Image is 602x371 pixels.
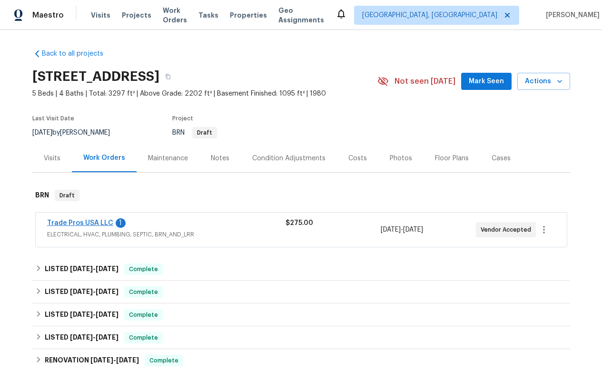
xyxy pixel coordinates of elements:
span: - [70,288,118,295]
span: $275.00 [286,220,313,226]
span: Vendor Accepted [481,225,535,234]
a: Trade Pros USA LLC [47,220,113,226]
div: 1 [116,218,126,228]
span: [DATE] [116,357,139,363]
span: [DATE] [96,311,118,318]
span: - [70,265,118,272]
span: Complete [146,356,182,365]
div: Maintenance [148,154,188,163]
h6: LISTED [45,286,118,298]
span: [DATE] [381,226,401,233]
h6: BRN [35,190,49,201]
span: Work Orders [163,6,187,25]
span: Actions [525,76,563,88]
h6: LISTED [45,264,118,275]
span: [DATE] [90,357,113,363]
span: [DATE] [96,334,118,341]
div: LISTED [DATE]-[DATE]Complete [32,258,570,281]
button: Mark Seen [461,73,512,90]
button: Copy Address [159,68,177,85]
span: Visits [91,10,110,20]
span: Complete [125,333,162,342]
span: [DATE] [403,226,423,233]
div: Condition Adjustments [252,154,326,163]
button: Actions [517,73,570,90]
span: Properties [230,10,267,20]
span: [DATE] [70,311,93,318]
span: Mark Seen [469,76,504,88]
span: Draft [56,191,79,200]
div: Visits [44,154,60,163]
span: [DATE] [96,288,118,295]
h2: [STREET_ADDRESS] [32,72,159,81]
span: 5 Beds | 4 Baths | Total: 3297 ft² | Above Grade: 2202 ft² | Basement Finished: 1095 ft² | 1980 [32,89,377,98]
h6: RENOVATION [45,355,139,366]
h6: LISTED [45,332,118,343]
span: [DATE] [32,129,52,136]
span: Geo Assignments [278,6,324,25]
span: Complete [125,264,162,274]
span: Tasks [198,12,218,19]
div: Notes [211,154,229,163]
span: [DATE] [96,265,118,272]
span: Maestro [32,10,64,20]
span: [DATE] [70,334,93,341]
span: [DATE] [70,288,93,295]
span: Projects [122,10,151,20]
span: [PERSON_NAME] [542,10,600,20]
div: LISTED [DATE]-[DATE]Complete [32,281,570,303]
div: Photos [390,154,412,163]
span: ELECTRICAL, HVAC, PLUMBING, SEPTIC, BRN_AND_LRR [47,230,286,239]
div: Work Orders [83,153,125,163]
span: Last Visit Date [32,116,74,121]
div: Floor Plans [435,154,469,163]
div: Costs [348,154,367,163]
span: - [70,311,118,318]
span: Complete [125,287,162,297]
span: - [90,357,139,363]
span: Draft [193,130,216,136]
span: [GEOGRAPHIC_DATA], [GEOGRAPHIC_DATA] [362,10,497,20]
h6: LISTED [45,309,118,321]
div: Cases [492,154,511,163]
span: - [381,225,423,234]
span: Project [172,116,193,121]
span: BRN [172,129,217,136]
span: Not seen [DATE] [395,77,455,86]
div: by [PERSON_NAME] [32,127,121,138]
span: [DATE] [70,265,93,272]
div: LISTED [DATE]-[DATE]Complete [32,326,570,349]
span: - [70,334,118,341]
a: Back to all projects [32,49,124,59]
span: Complete [125,310,162,320]
div: LISTED [DATE]-[DATE]Complete [32,303,570,326]
div: BRN Draft [32,180,570,211]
